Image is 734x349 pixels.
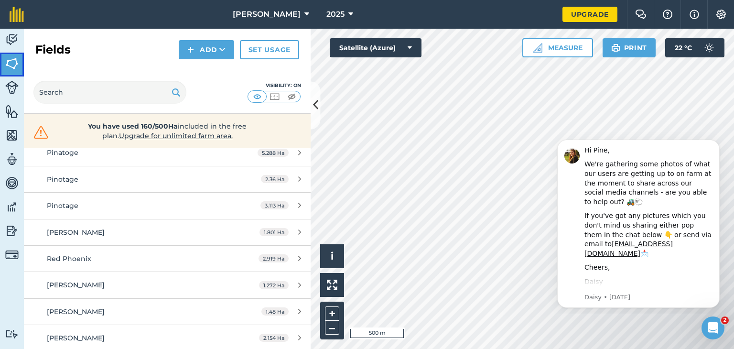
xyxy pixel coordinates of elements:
[10,7,24,22] img: fieldmargin Logo
[24,140,311,165] a: Pinatoge5.288 Ha
[65,121,269,141] span: included in the free plan .
[260,201,289,209] span: 3.113 Ha
[603,38,656,57] button: Print
[690,9,699,20] img: svg+xml;base64,PHN2ZyB4bWxucz0iaHR0cDovL3d3dy53My5vcmcvMjAwMC9zdmciIHdpZHRoPSIxNyIgaGVpZ2h0PSIxNy...
[259,281,289,289] span: 1.272 Ha
[662,10,673,19] img: A question mark icon
[320,244,344,268] button: i
[611,42,620,54] img: svg+xml;base64,PHN2ZyB4bWxucz0iaHR0cDovL3d3dy53My5vcmcvMjAwMC9zdmciIHdpZHRoPSIxOSIgaGVpZ2h0PSIyNC...
[715,10,727,19] img: A cog icon
[5,224,19,238] img: svg+xml;base64,PD94bWwgdmVyc2lvbj0iMS4wIiBlbmNvZGluZz0idXRmLTgiPz4KPCEtLSBHZW5lcmF0b3I6IEFkb2JlIE...
[172,87,181,98] img: svg+xml;base64,PHN2ZyB4bWxucz0iaHR0cDovL3d3dy53My5vcmcvMjAwMC9zdmciIHdpZHRoPSIxOSIgaGVpZ2h0PSIyNC...
[179,40,234,59] button: Add
[47,334,105,342] span: [PERSON_NAME]
[24,299,311,325] a: [PERSON_NAME]1.48 Ha
[5,200,19,214] img: svg+xml;base64,PD94bWwgdmVyc2lvbj0iMS4wIiBlbmNvZGluZz0idXRmLTgiPz4KPCEtLSBHZW5lcmF0b3I6IEFkb2JlIE...
[261,307,289,316] span: 1.48 Ha
[24,193,311,218] a: Pinotage3.113 Ha
[47,148,78,157] span: Pinatoge
[32,125,51,140] img: svg+xml;base64,PHN2ZyB4bWxucz0iaHR0cDovL3d3dy53My5vcmcvMjAwMC9zdmciIHdpZHRoPSIzMiIgaGVpZ2h0PSIzMC...
[5,176,19,190] img: svg+xml;base64,PD94bWwgdmVyc2lvbj0iMS4wIiBlbmNvZGluZz0idXRmLTgiPz4KPCEtLSBHZW5lcmF0b3I6IEFkb2JlIE...
[5,104,19,119] img: svg+xml;base64,PHN2ZyB4bWxucz0iaHR0cDovL3d3dy53My5vcmcvMjAwMC9zdmciIHdpZHRoPSI1NiIgaGVpZ2h0PSI2MC...
[240,40,299,59] a: Set usage
[533,43,542,53] img: Ruler icon
[24,246,311,272] a: Red Phoenix2.919 Ha
[700,38,719,57] img: svg+xml;base64,PD94bWwgdmVyc2lvbj0iMS4wIiBlbmNvZGluZz0idXRmLTgiPz4KPCEtLSBHZW5lcmF0b3I6IEFkb2JlIE...
[325,321,339,335] button: –
[543,131,734,314] iframe: Intercom notifications message
[5,152,19,166] img: svg+xml;base64,PD94bWwgdmVyc2lvbj0iMS4wIiBlbmNvZGluZz0idXRmLTgiPz4KPCEtLSBHZW5lcmF0b3I6IEFkb2JlIE...
[47,175,78,184] span: Pinotage
[47,281,105,289] span: [PERSON_NAME]
[675,38,692,57] span: 22 ° C
[5,329,19,338] img: svg+xml;base64,PD94bWwgdmVyc2lvbj0iMS4wIiBlbmNvZGluZz0idXRmLTgiPz4KPCEtLSBHZW5lcmF0b3I6IEFkb2JlIE...
[721,316,729,324] span: 2
[119,131,233,140] span: Upgrade for unlimited farm area.
[47,228,105,237] span: [PERSON_NAME]
[286,92,298,101] img: svg+xml;base64,PHN2ZyB4bWxucz0iaHR0cDovL3d3dy53My5vcmcvMjAwMC9zdmciIHdpZHRoPSI1MCIgaGVpZ2h0PSI0MC...
[47,254,91,263] span: Red Phoenix
[522,38,593,57] button: Measure
[331,250,334,262] span: i
[635,10,647,19] img: Two speech bubbles overlapping with the left bubble in the forefront
[261,175,289,183] span: 2.36 Ha
[702,316,724,339] iframe: Intercom live chat
[5,33,19,47] img: svg+xml;base64,PD94bWwgdmVyc2lvbj0iMS4wIiBlbmNvZGluZz0idXRmLTgiPz4KPCEtLSBHZW5lcmF0b3I6IEFkb2JlIE...
[47,307,105,316] span: [PERSON_NAME]
[269,92,281,101] img: svg+xml;base64,PHN2ZyB4bWxucz0iaHR0cDovL3d3dy53My5vcmcvMjAwMC9zdmciIHdpZHRoPSI1MCIgaGVpZ2h0PSI0MC...
[326,9,345,20] span: 2025
[32,121,303,141] a: You have used 160/500Haincluded in the free plan.Upgrade for unlimited farm area.
[35,42,71,57] h2: Fields
[259,228,289,236] span: 1.801 Ha
[327,280,337,290] img: Four arrows, one pointing top left, one top right, one bottom right and the last bottom left
[330,38,421,57] button: Satellite (Azure)
[187,44,194,55] img: svg+xml;base64,PHN2ZyB4bWxucz0iaHR0cDovL3d3dy53My5vcmcvMjAwMC9zdmciIHdpZHRoPSIxNCIgaGVpZ2h0PSIyNC...
[33,81,186,104] input: Search
[47,201,78,210] span: Pinotage
[258,149,289,157] span: 5.288 Ha
[24,272,311,298] a: [PERSON_NAME]1.272 Ha
[5,248,19,262] img: svg+xml;base64,PD94bWwgdmVyc2lvbj0iMS4wIiBlbmNvZGluZz0idXRmLTgiPz4KPCEtLSBHZW5lcmF0b3I6IEFkb2JlIE...
[562,7,617,22] a: Upgrade
[248,82,301,89] div: Visibility: On
[259,254,289,262] span: 2.919 Ha
[665,38,724,57] button: 22 °C
[5,56,19,71] img: svg+xml;base64,PHN2ZyB4bWxucz0iaHR0cDovL3d3dy53My5vcmcvMjAwMC9zdmciIHdpZHRoPSI1NiIgaGVpZ2h0PSI2MC...
[251,92,263,101] img: svg+xml;base64,PHN2ZyB4bWxucz0iaHR0cDovL3d3dy53My5vcmcvMjAwMC9zdmciIHdpZHRoPSI1MCIgaGVpZ2h0PSI0MC...
[233,9,301,20] span: [PERSON_NAME]
[88,122,178,131] strong: You have used 160/500Ha
[5,81,19,94] img: svg+xml;base64,PD94bWwgdmVyc2lvbj0iMS4wIiBlbmNvZGluZz0idXRmLTgiPz4KPCEtLSBHZW5lcmF0b3I6IEFkb2JlIE...
[5,128,19,142] img: svg+xml;base64,PHN2ZyB4bWxucz0iaHR0cDovL3d3dy53My5vcmcvMjAwMC9zdmciIHdpZHRoPSI1NiIgaGVpZ2h0PSI2MC...
[24,166,311,192] a: Pinotage2.36 Ha
[24,219,311,245] a: [PERSON_NAME]1.801 Ha
[325,306,339,321] button: +
[259,334,289,342] span: 2.154 Ha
